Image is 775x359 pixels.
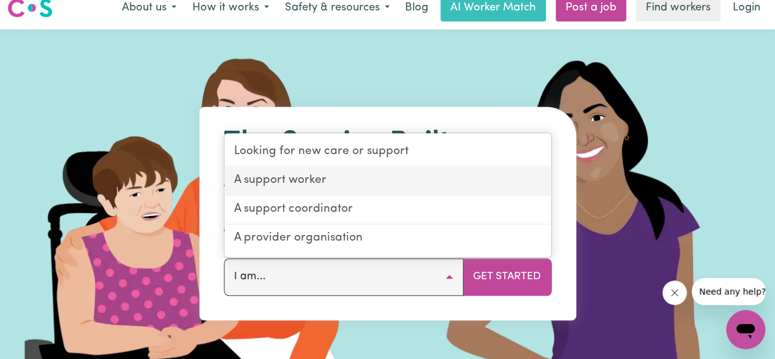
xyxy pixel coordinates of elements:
[662,280,687,305] iframe: Close message
[224,133,551,258] div: I am...
[224,139,551,168] a: Looking for new care or support
[224,225,551,252] a: A provider organisation
[224,167,551,196] a: A support worker
[463,258,551,295] button: Get Started
[224,126,551,197] h1: The Service Built Around You
[692,278,765,305] iframe: Message from company
[224,196,551,225] a: A support coordinator
[726,310,765,349] iframe: Button to launch messaging window
[224,258,463,295] button: I am...
[7,9,74,18] span: Need any help?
